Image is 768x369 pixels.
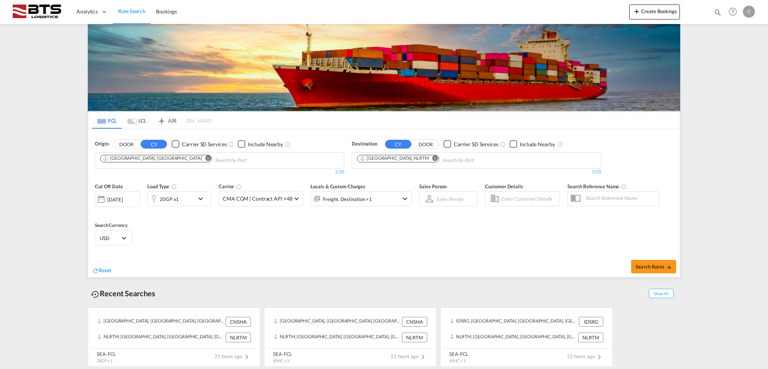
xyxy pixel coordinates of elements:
md-icon: icon-chevron-down [196,194,209,203]
span: Help [726,5,739,18]
recent-search-card: [GEOGRAPHIC_DATA], [GEOGRAPHIC_DATA], [GEOGRAPHIC_DATA], [GEOGRAPHIC_DATA] & [GEOGRAPHIC_DATA], [... [264,307,436,367]
span: Show All [649,289,673,298]
div: CNSHA, Shanghai, China, Greater China & Far East Asia, Asia Pacific [97,317,224,327]
md-icon: icon-chevron-right [242,352,251,361]
md-icon: icon-plus 400-fg [632,7,641,16]
div: icon-magnify [714,8,722,19]
input: Search Reference Name [582,192,659,204]
md-icon: icon-chevron-down [400,194,409,203]
span: Destination [352,140,377,148]
div: Include Nearby [520,141,555,148]
md-icon: Unchecked: Ignores neighbouring ports when fetching rates.Checked : Includes neighbouring ports w... [285,141,291,147]
md-icon: icon-backup-restore [91,290,100,299]
span: Customer Details [485,183,523,189]
div: CNSHA [402,317,427,327]
div: 1/10 [95,169,344,175]
md-icon: icon-chevron-right [595,352,604,361]
recent-search-card: IDSRG, [GEOGRAPHIC_DATA], [GEOGRAPHIC_DATA], [GEOGRAPHIC_DATA], [GEOGRAPHIC_DATA] IDSRGNLRTM, [GE... [440,307,613,367]
span: 22 hours ago [567,353,604,359]
md-icon: Unchecked: Search for CY (Container Yard) services for all selected carriers.Checked : Search for... [500,141,506,147]
md-chips-wrap: Chips container. Use arrow keys to select chips. [356,153,516,166]
div: Carrier SD Services [182,141,226,148]
div: CNSHA, Shanghai, China, Greater China & Far East Asia, Asia Pacific [273,317,400,327]
span: Search Reference Name [567,183,627,189]
span: Load Type [147,183,177,189]
md-datepicker: Select [95,206,100,216]
md-icon: icon-chevron-right [418,352,427,361]
span: Locals & Custom Charges [310,183,365,189]
input: Chips input. [442,154,513,166]
div: 20GP x1icon-chevron-down [147,191,211,206]
span: USD [100,235,121,241]
md-icon: Unchecked: Ignores neighbouring ports when fetching rates.Checked : Includes neighbouring ports w... [557,141,563,147]
md-icon: Your search will be saved by the below given name [621,184,627,190]
span: Carrier [219,183,242,189]
div: Carrier SD Services [454,141,498,148]
md-tab-item: LCL [122,112,152,129]
input: Chips input. [215,154,286,166]
span: 40HC x 1 [273,358,289,363]
md-select: Sales Person [435,193,464,204]
div: Help [726,5,743,19]
div: 20GP x1 [160,194,179,204]
md-checkbox: Checkbox No Ink [238,140,283,148]
md-icon: icon-information-outline [171,184,177,190]
div: Freight Destination Factory Stuffingicon-chevron-down [310,191,412,206]
button: CY [385,140,411,148]
div: SEA-FCL [449,351,468,357]
div: Rotterdam, NLRTM [360,155,429,162]
md-tab-item: AIR [152,112,182,129]
div: Recent Searches [88,285,158,302]
div: OriginDOOR CY Checkbox No InkUnchecked: Search for CY (Container Yard) services for all selected ... [88,129,680,277]
recent-search-card: [GEOGRAPHIC_DATA], [GEOGRAPHIC_DATA], [GEOGRAPHIC_DATA], [GEOGRAPHIC_DATA] & [GEOGRAPHIC_DATA], [... [88,307,260,367]
span: 40HC x 1 [449,358,465,363]
div: Freight Destination Factory Stuffing [323,194,372,204]
div: IDSRG, Semarang, Indonesia, South East Asia, Asia Pacific [450,317,577,327]
span: Cut Off Date [95,183,123,189]
md-icon: icon-arrow-right [666,265,672,270]
md-icon: icon-refresh [92,267,99,274]
div: [DATE] [95,191,140,207]
div: Press delete to remove this chip. [103,155,203,162]
button: CY [141,140,167,148]
div: SEA-FCL [273,351,292,357]
span: Bookings [156,8,177,15]
img: cdcc71d0be7811ed9adfbf939d2aa0e8.png [11,3,62,20]
span: Origin [95,140,108,148]
button: Search Ratesicon-arrow-right [631,260,676,273]
div: C [743,6,755,18]
div: NLRTM [578,333,603,342]
md-select: Select Currency: $ USDUnited States Dollar [99,232,128,243]
span: 21 hours ago [214,353,251,359]
md-checkbox: Checkbox No Ink [510,140,555,148]
div: CNSHA [226,317,251,327]
md-checkbox: Checkbox No Ink [172,140,226,148]
img: LCL+%26+FCL+BACKGROUND.png [88,24,680,111]
div: SEA-FCL [97,351,116,357]
div: Include Nearby [248,141,283,148]
span: Search Rates [636,264,672,270]
span: CMA CGM | Contract API +48 [223,195,292,202]
div: IDSRG [579,317,603,327]
span: 20GP x 1 [97,358,112,363]
input: Enter Customer Details [501,193,557,204]
md-pagination-wrapper: Use the left and right arrow keys to navigate between tabs [92,112,212,129]
div: NLRTM [226,333,251,342]
span: Sales Person [419,183,447,189]
div: NLRTM, Rotterdam, Netherlands, Western Europe, Europe [273,333,400,342]
div: NLRTM [402,333,427,342]
div: 1/10 [352,169,601,175]
md-icon: The selected Trucker/Carrierwill be displayed in the rate results If the rates are from another f... [236,184,242,190]
button: DOOR [113,140,139,148]
div: Shanghai, CNSHA [103,155,202,162]
button: icon-plus 400-fgCreate Bookings [629,4,680,19]
div: icon-refreshReset [92,267,111,275]
div: NLRTM, Rotterdam, Netherlands, Western Europe, Europe [450,333,576,342]
button: Remove [427,155,439,163]
span: Rate Search [118,8,145,14]
button: DOOR [412,140,439,148]
md-checkbox: Checkbox No Ink [444,140,498,148]
md-icon: icon-airplane [157,116,166,122]
span: Search Currency [95,222,127,228]
md-icon: Unchecked: Search for CY (Container Yard) services for all selected carriers.Checked : Search for... [228,141,234,147]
